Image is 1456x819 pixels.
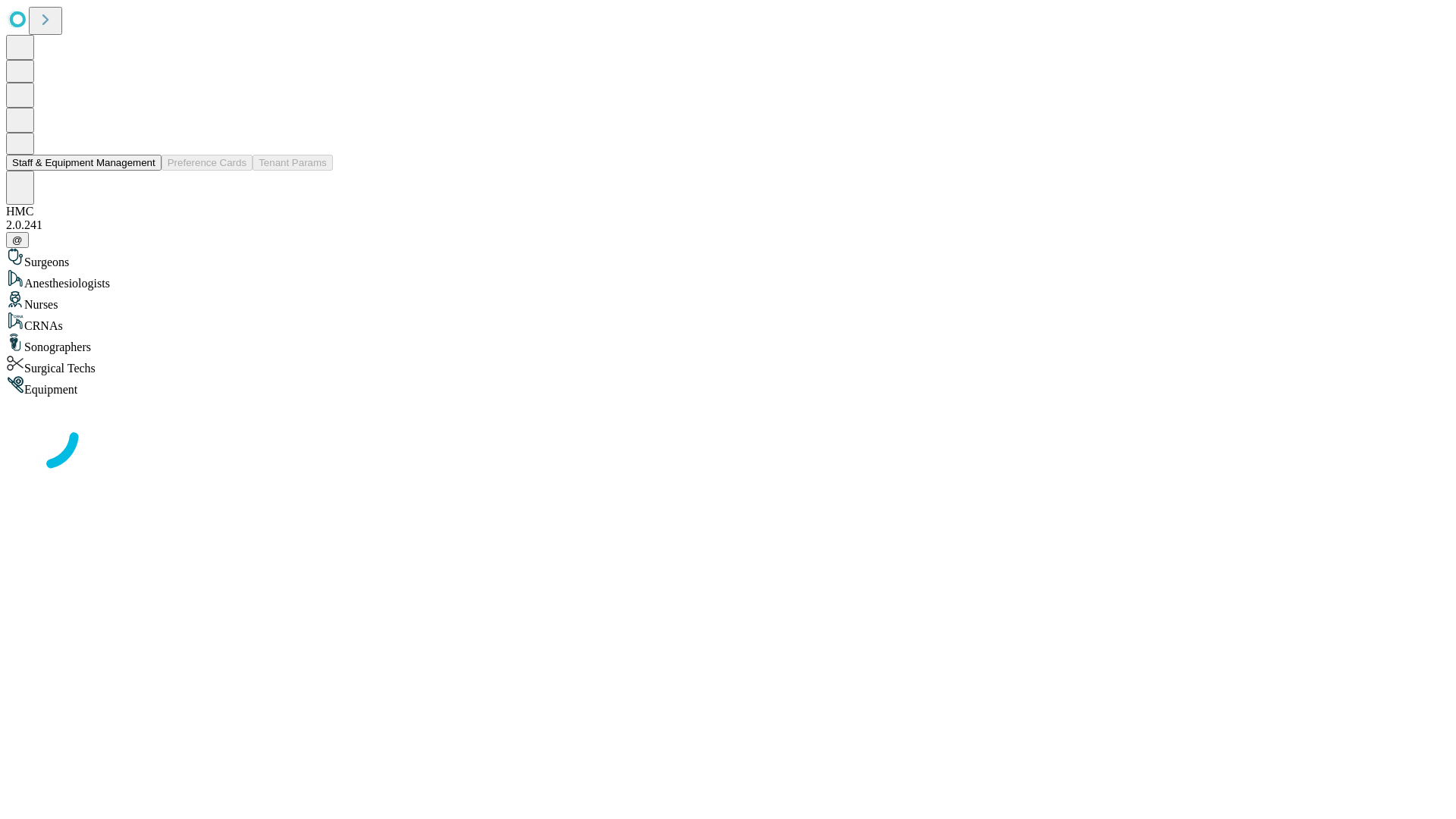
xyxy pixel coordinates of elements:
[6,218,1450,232] div: 2.0.241
[6,333,1450,354] div: Sonographers
[6,205,1450,218] div: HMC
[12,234,23,246] span: @
[6,232,29,248] button: @
[6,312,1450,333] div: CRNAs
[6,155,162,171] button: Staff & Equipment Management
[6,354,1450,375] div: Surgical Techs
[6,290,1450,312] div: Nurses
[253,155,333,171] button: Tenant Params
[6,375,1450,397] div: Equipment
[6,269,1450,290] div: Anesthesiologists
[6,248,1450,269] div: Surgeons
[162,155,253,171] button: Preference Cards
